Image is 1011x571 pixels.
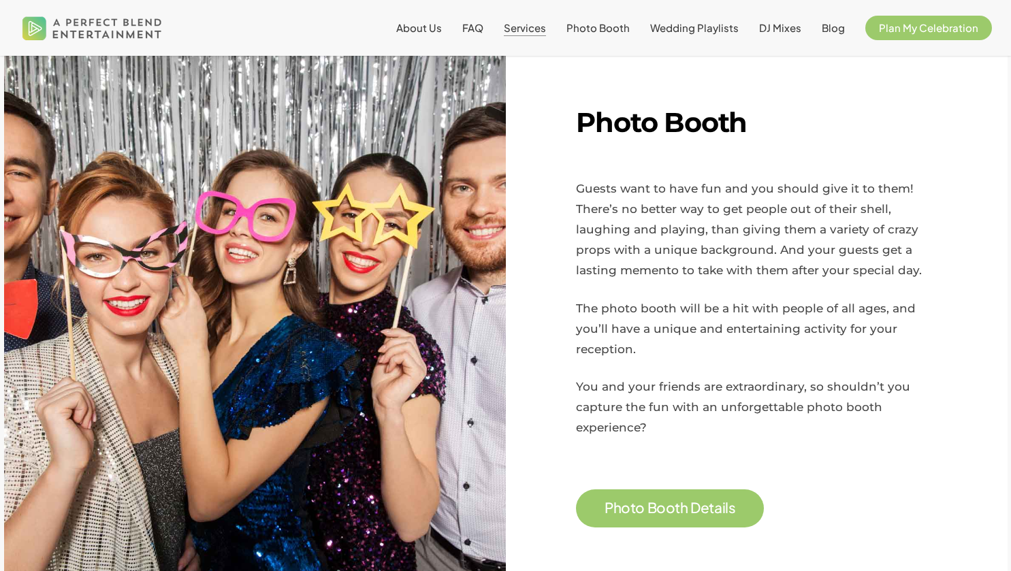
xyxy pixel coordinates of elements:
[701,501,709,515] span: e
[822,22,845,33] a: Blog
[576,105,936,140] h2: Photo Booth
[650,22,739,33] a: Wedding Playlists
[675,501,680,515] span: t
[621,501,630,515] span: o
[613,501,622,515] span: h
[396,21,442,34] span: About Us
[19,5,165,50] img: A Perfect Blend Entertainment
[605,500,735,516] a: Photo Booth Details
[690,501,701,515] span: D
[396,22,442,33] a: About Us
[728,501,736,515] span: s
[462,22,483,33] a: FAQ
[865,22,992,33] a: Plan My Celebration
[630,501,636,515] span: t
[647,501,657,515] span: B
[879,21,978,34] span: Plan My Celebration
[504,21,546,34] span: Services
[709,501,714,515] span: t
[759,22,801,33] a: DJ Mixes
[566,22,630,33] a: Photo Booth
[566,21,630,34] span: Photo Booth
[822,21,845,34] span: Blog
[656,501,666,515] span: o
[576,380,910,434] span: You and your friends are extraordinary, so shouldn’t you capture the fun with an unforgettable ph...
[725,501,728,515] span: l
[576,182,922,277] span: Guests want to have fun and you should give it to them! There’s no better way to get people out o...
[680,501,688,515] span: h
[714,501,722,515] span: a
[605,501,613,515] span: P
[635,501,645,515] span: o
[666,501,675,515] span: o
[504,22,546,33] a: Services
[462,21,483,34] span: FAQ
[759,21,801,34] span: DJ Mixes
[650,21,739,34] span: Wedding Playlists
[576,301,916,356] span: The photo booth will be a hit with people of all ages, and you’ll have a unique and entertaining ...
[722,501,726,515] span: i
